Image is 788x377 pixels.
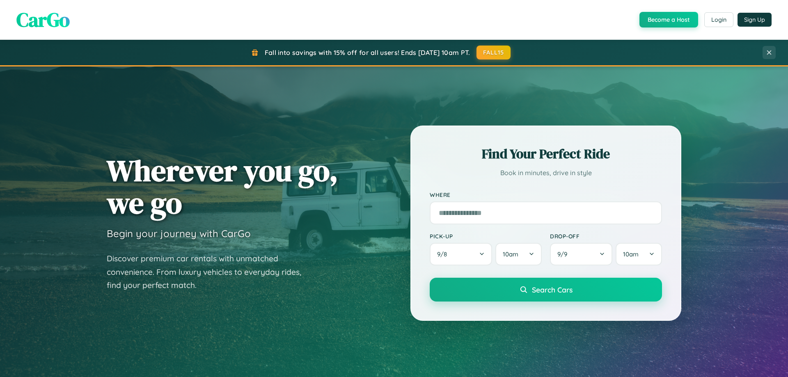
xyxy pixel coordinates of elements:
[437,250,451,258] span: 9 / 8
[503,250,518,258] span: 10am
[623,250,639,258] span: 10am
[430,243,492,265] button: 9/8
[107,252,312,292] p: Discover premium car rentals with unmatched convenience. From luxury vehicles to everyday rides, ...
[550,233,662,240] label: Drop-off
[704,12,733,27] button: Login
[550,243,612,265] button: 9/9
[107,154,338,219] h1: Wherever you go, we go
[495,243,542,265] button: 10am
[639,12,698,27] button: Become a Host
[430,278,662,302] button: Search Cars
[616,243,662,265] button: 10am
[430,145,662,163] h2: Find Your Perfect Ride
[430,167,662,179] p: Book in minutes, drive in style
[476,46,511,59] button: FALL15
[265,48,470,57] span: Fall into savings with 15% off for all users! Ends [DATE] 10am PT.
[430,191,662,198] label: Where
[738,13,772,27] button: Sign Up
[532,285,573,294] span: Search Cars
[430,233,542,240] label: Pick-up
[107,227,251,240] h3: Begin your journey with CarGo
[557,250,571,258] span: 9 / 9
[16,6,70,33] span: CarGo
